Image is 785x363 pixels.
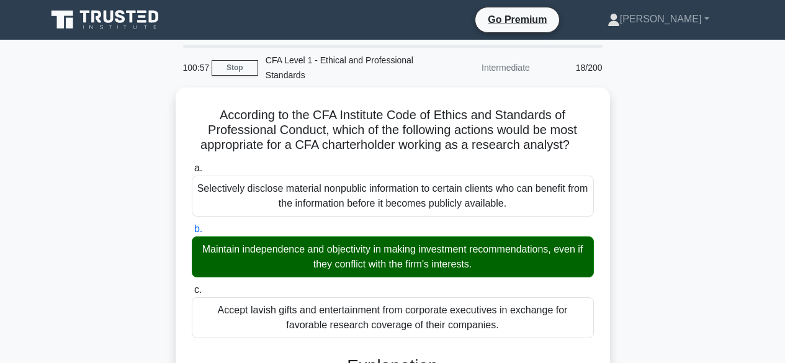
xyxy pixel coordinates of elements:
span: b. [194,223,202,234]
a: Stop [212,60,258,76]
div: Accept lavish gifts and entertainment from corporate executives in exchange for favorable researc... [192,297,594,338]
h5: According to the CFA Institute Code of Ethics and Standards of Professional Conduct, which of the... [191,107,595,153]
div: 18/200 [537,55,610,80]
div: CFA Level 1 - Ethical and Professional Standards [258,48,429,87]
a: [PERSON_NAME] [578,7,739,32]
div: 100:57 [176,55,212,80]
span: c. [194,284,202,295]
div: Maintain independence and objectivity in making investment recommendations, even if they conflict... [192,236,594,277]
a: Go Premium [480,12,554,27]
span: a. [194,163,202,173]
div: Selectively disclose material nonpublic information to certain clients who can benefit from the i... [192,176,594,217]
div: Intermediate [429,55,537,80]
